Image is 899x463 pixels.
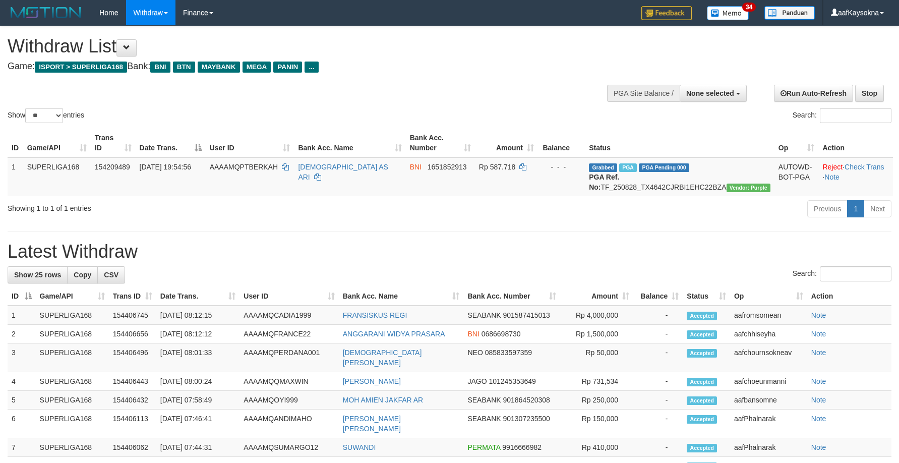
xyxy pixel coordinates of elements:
[294,129,405,157] th: Bank Acc. Name: activate to sort column ascending
[503,415,550,423] span: Copy 901307235500 to clipboard
[633,306,683,325] td: -
[14,271,61,279] span: Show 25 rows
[485,349,532,357] span: Copy 085833597359 to clipboard
[742,3,756,12] span: 34
[428,163,467,171] span: Copy 1651852913 to clipboard
[298,163,388,181] a: [DEMOGRAPHIC_DATA] AS ARI
[730,343,807,372] td: aafchournsokneav
[560,391,633,410] td: Rp 250,000
[585,157,774,196] td: TF_250828_TX4642CJRBI1EHC22BZA
[109,287,156,306] th: Trans ID: activate to sort column ascending
[811,311,826,319] a: Note
[687,378,717,386] span: Accepted
[239,325,338,343] td: AAAAMQFRANCE22
[793,266,891,281] label: Search:
[156,372,239,391] td: [DATE] 08:00:24
[730,306,807,325] td: aafromsomean
[855,85,884,102] a: Stop
[633,410,683,438] td: -
[560,372,633,391] td: Rp 731,534
[730,325,807,343] td: aafchhiseyha
[206,129,294,157] th: User ID: activate to sort column ascending
[109,410,156,438] td: 154406113
[406,129,475,157] th: Bank Acc. Number: activate to sort column ascending
[633,372,683,391] td: -
[542,162,581,172] div: - - -
[8,438,36,457] td: 7
[538,129,585,157] th: Balance
[811,377,826,385] a: Note
[36,287,109,306] th: Game/API: activate to sort column ascending
[8,266,68,283] a: Show 25 rows
[109,438,156,457] td: 154406062
[633,325,683,343] td: -
[607,85,680,102] div: PGA Site Balance /
[730,410,807,438] td: aafPhalnarak
[339,287,464,306] th: Bank Acc. Name: activate to sort column ascending
[23,129,91,157] th: Game/API: activate to sort column ascending
[864,200,891,217] a: Next
[560,287,633,306] th: Amount: activate to sort column ascending
[25,108,63,123] select: Showentries
[467,415,501,423] span: SEABANK
[36,372,109,391] td: SUPERLIGA168
[305,62,318,73] span: ...
[467,311,501,319] span: SEABANK
[67,266,98,283] a: Copy
[730,391,807,410] td: aafbansomne
[820,266,891,281] input: Search:
[8,157,23,196] td: 1
[8,287,36,306] th: ID: activate to sort column descending
[560,343,633,372] td: Rp 50,000
[730,287,807,306] th: Op: activate to sort column ascending
[589,163,617,172] span: Grabbed
[687,349,717,358] span: Accepted
[343,415,401,433] a: [PERSON_NAME] [PERSON_NAME]
[686,89,734,97] span: None selected
[173,62,195,73] span: BTN
[847,200,864,217] a: 1
[8,108,84,123] label: Show entries
[811,349,826,357] a: Note
[150,62,170,73] span: BNI
[109,372,156,391] td: 154406443
[475,129,538,157] th: Amount: activate to sort column ascending
[8,343,36,372] td: 3
[727,184,770,192] span: Vendor URL: https://trx4.1velocity.biz
[210,163,278,171] span: AAAAMQPTBERKAH
[104,271,118,279] span: CSV
[8,391,36,410] td: 5
[774,129,819,157] th: Op: activate to sort column ascending
[74,271,91,279] span: Copy
[463,287,560,306] th: Bank Acc. Number: activate to sort column ascending
[687,415,717,424] span: Accepted
[687,312,717,320] span: Accepted
[633,391,683,410] td: -
[343,330,445,338] a: ANGGARANI WIDYA PRASARA
[136,129,206,157] th: Date Trans.: activate to sort column descending
[156,325,239,343] td: [DATE] 08:12:12
[619,163,637,172] span: Marked by aafchhiseyha
[482,330,521,338] span: Copy 0686698730 to clipboard
[845,163,884,171] a: Check Trans
[589,173,619,191] b: PGA Ref. No:
[156,343,239,372] td: [DATE] 08:01:33
[633,287,683,306] th: Balance: activate to sort column ascending
[479,163,515,171] span: Rp 587.718
[467,443,500,451] span: PERMATA
[8,306,36,325] td: 1
[687,330,717,339] span: Accepted
[811,443,826,451] a: Note
[109,391,156,410] td: 154406432
[489,377,535,385] span: Copy 101245353649 to clipboard
[239,306,338,325] td: AAAAMQCADIA1999
[198,62,240,73] span: MAYBANK
[36,438,109,457] td: SUPERLIGA168
[687,396,717,405] span: Accepted
[156,410,239,438] td: [DATE] 07:46:41
[239,410,338,438] td: AAAAMQANDIMAHO
[243,62,271,73] span: MEGA
[560,410,633,438] td: Rp 150,000
[503,396,550,404] span: Copy 901864520308 to clipboard
[8,36,589,56] h1: Withdraw List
